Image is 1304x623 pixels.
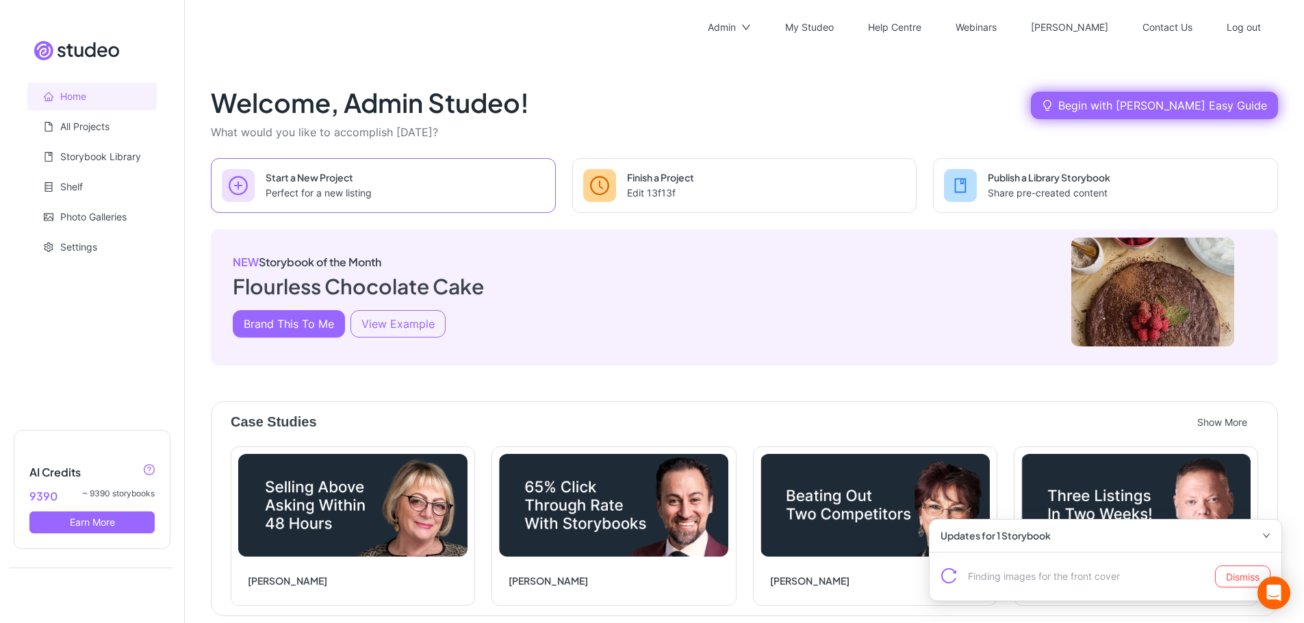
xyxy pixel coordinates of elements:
[60,151,141,162] a: Storybook Library
[211,125,438,139] span: What would you like to accomplish [DATE]?
[82,487,155,500] span: ~ 9390 storybooks
[1042,100,1053,111] span: bulb
[60,211,127,222] a: Photo Galleries
[361,317,435,331] span: View Example
[1227,21,1261,33] a: Log out
[60,90,86,102] a: Home
[34,41,119,60] img: Site logo
[1226,571,1260,583] span: Dismiss
[233,255,259,269] span: NEW
[956,21,997,33] a: Webinars
[1031,92,1278,119] a: Begin with [PERSON_NAME] Easy Guide
[785,21,834,33] a: My Studeo
[1197,416,1247,428] span: Show More
[44,242,53,252] span: setting
[231,411,317,433] span: Case Studies
[1031,21,1108,33] a: [PERSON_NAME]
[708,5,736,49] div: Admin
[60,233,146,261] span: Settings
[233,257,484,268] span: Storybook of the Month
[60,181,83,192] a: Shelf
[70,516,115,528] span: Earn More
[233,310,345,338] button: Brand This To Me
[211,87,529,118] h1: Welcome, Admin Studeo!
[144,464,155,475] span: question-circle
[1142,21,1192,33] a: Contact Us
[1058,99,1267,112] span: Begin with [PERSON_NAME] Easy Guide
[930,520,1281,552] div: Updates for 1 Storybook
[60,120,110,132] a: All Projects
[350,310,446,338] a: View Example
[244,317,334,331] span: Brand This To Me
[741,23,751,32] span: down
[941,568,957,584] span: reload
[1262,531,1270,539] span: expanded
[29,487,57,505] span: 9390
[1186,411,1258,433] button: Show More
[868,21,921,33] a: Help Centre
[1257,576,1290,609] div: Open Intercom Messenger
[968,569,1204,584] span: Finding images for the front cover
[29,464,155,481] h5: AI Credits
[1215,565,1270,587] button: Dismiss
[29,511,155,533] button: Earn More
[233,273,484,299] span: Flourless Chocolate Cake
[941,529,1051,542] strong: Updates for 1 Storybook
